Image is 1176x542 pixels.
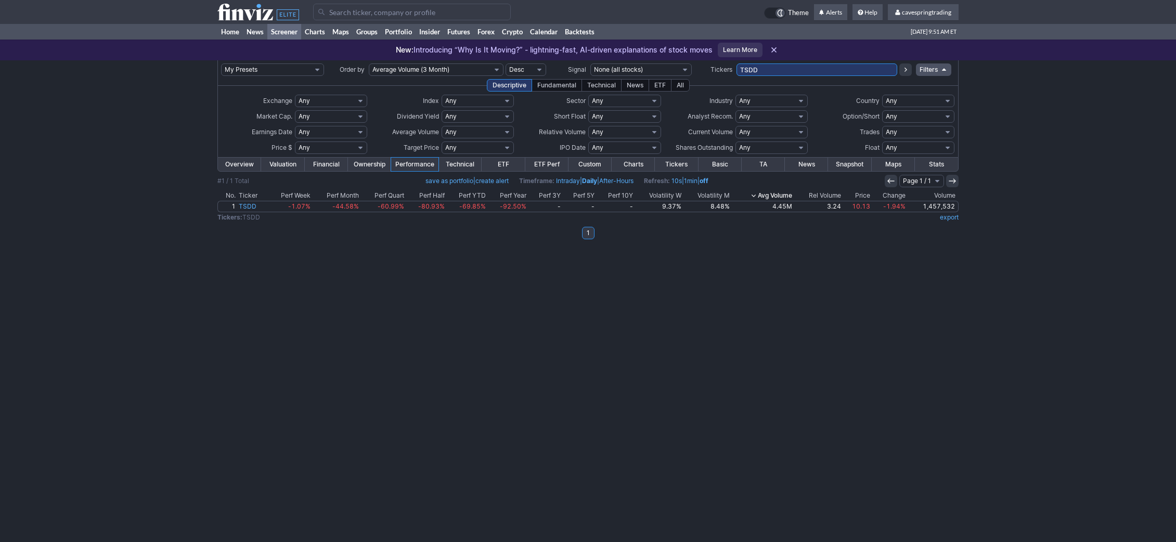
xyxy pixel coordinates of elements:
[568,158,612,171] a: Custom
[305,158,348,171] a: Financial
[688,112,733,120] span: Analyst Recom.
[883,202,906,210] span: -1.94%
[794,201,842,212] a: 3.24
[596,190,635,201] th: Perf 10Y
[612,158,655,171] a: Charts
[218,201,237,212] a: 1
[406,190,446,201] th: Perf Half
[764,7,809,19] a: Theme
[915,158,958,171] a: Stats
[852,4,883,21] a: Help
[852,202,870,210] span: 10.13
[348,158,391,171] a: Ownership
[568,66,586,73] span: Signal
[404,144,439,151] span: Target Price
[217,176,249,186] div: #1 / 1 Total
[329,24,353,40] a: Maps
[788,7,809,19] span: Theme
[860,128,880,136] span: Trades
[425,177,473,185] a: save as portfolio
[237,201,267,212] a: TSDD
[487,201,528,212] a: -92.50%
[554,112,586,120] span: Short Float
[911,24,957,40] span: [DATE] 9:51 AM ET
[218,158,261,171] a: Overview
[709,97,733,105] span: Industry
[498,24,526,40] a: Crypto
[683,201,731,212] a: 8.48%
[635,201,683,212] a: 9.37%
[459,202,486,210] span: -69.85%
[671,79,690,92] div: All
[288,202,311,210] span: -1.07%
[252,128,292,136] span: Earnings Date
[582,177,597,185] a: Daily
[742,158,785,171] a: TA
[475,177,509,185] a: create alert
[391,158,438,171] a: Performance
[332,202,359,210] span: -44.58%
[856,97,880,105] span: Country
[381,24,416,40] a: Portfolio
[532,79,582,92] div: Fundamental
[416,24,444,40] a: Insider
[872,190,908,201] th: Change
[438,158,482,171] a: Technical
[312,190,360,201] th: Perf Month
[353,24,381,40] a: Groups
[566,97,586,105] span: Sector
[406,201,446,212] a: -80.93%
[582,227,595,239] a: 1
[916,63,951,76] a: Filters
[526,24,561,40] a: Calendar
[301,24,329,40] a: Charts
[360,201,405,212] a: -60.99%
[528,201,562,212] a: -
[621,79,649,92] div: News
[814,4,847,21] a: Alerts
[671,177,682,185] a: 10s
[843,190,872,201] th: Price
[446,190,487,201] th: Perf YTD
[482,158,525,171] a: ETF
[718,43,763,57] a: Learn More
[313,4,511,20] input: Search
[843,112,880,120] span: Option/Short
[940,213,959,221] a: export
[487,190,528,201] th: Perf Year
[423,97,439,105] span: Index
[649,79,671,92] div: ETF
[907,201,958,212] a: 1,457,532
[525,158,568,171] a: ETF Perf
[444,24,474,40] a: Futures
[560,144,586,151] span: IPO Date
[217,213,242,221] b: Tickers:
[902,8,951,16] span: cavespringtrading
[561,24,598,40] a: Backtests
[644,177,670,185] b: Refresh:
[487,79,532,92] div: Descriptive
[261,158,304,171] a: Valuation
[539,128,586,136] span: Relative Volume
[528,190,562,201] th: Perf 3Y
[272,144,292,151] span: Price $
[340,66,365,73] span: Order by
[256,112,292,120] span: Market Cap.
[888,4,959,21] a: cavespringtrading
[217,212,732,223] td: TSDD
[599,177,634,185] a: After-Hours
[556,177,580,185] a: Intraday
[785,158,828,171] a: News
[500,202,526,210] span: -92.50%
[635,190,683,201] th: Volatility W
[794,190,842,201] th: Rel Volume
[828,158,871,171] a: Snapshot
[562,201,596,212] a: -
[396,45,713,55] p: Introducing “Why Is It Moving?” - lightning-fast, AI-driven explanations of stock moves
[519,177,554,185] b: Timeframe:
[843,201,872,212] a: 10.13
[217,190,237,201] th: No.
[237,190,267,201] th: Ticker
[644,176,708,186] span: | |
[396,45,413,54] span: New:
